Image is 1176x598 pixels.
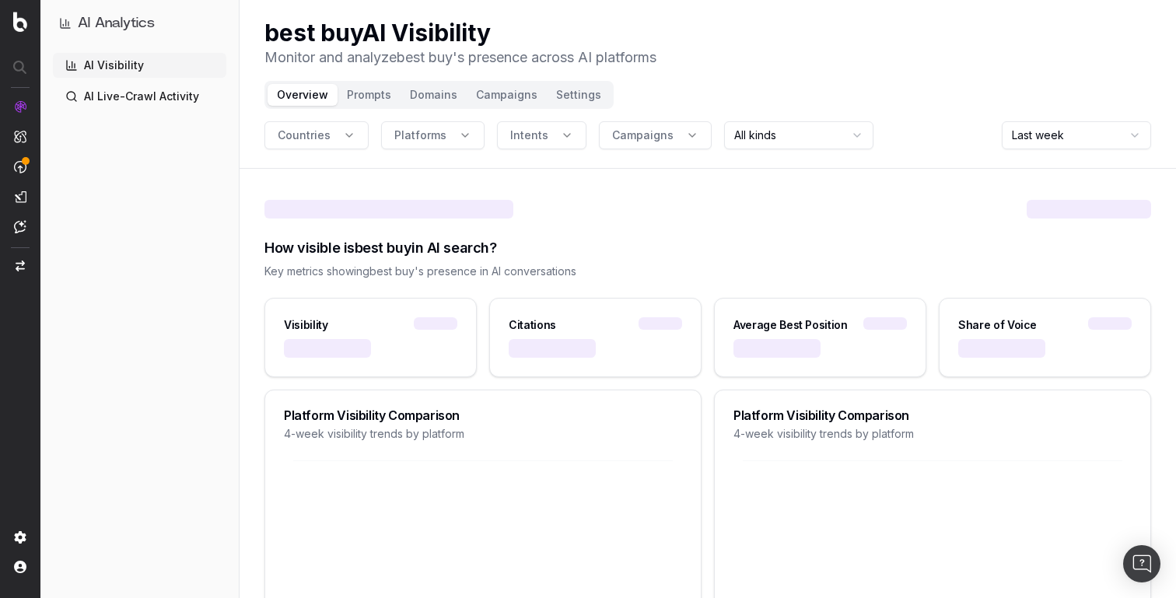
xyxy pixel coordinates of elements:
[264,19,656,47] h1: best buy AI Visibility
[510,128,548,143] span: Intents
[509,317,556,333] div: Citations
[467,84,547,106] button: Campaigns
[338,84,401,106] button: Prompts
[14,160,26,173] img: Activation
[14,531,26,544] img: Setting
[59,12,220,34] button: AI Analytics
[13,12,27,32] img: Botify logo
[14,220,26,233] img: Assist
[268,84,338,106] button: Overview
[14,561,26,573] img: My account
[53,53,226,78] a: AI Visibility
[733,426,1132,442] div: 4-week visibility trends by platform
[53,84,226,109] a: AI Live-Crawl Activity
[264,264,1151,279] div: Key metrics showing best buy 's presence in AI conversations
[284,317,328,333] div: Visibility
[394,128,446,143] span: Platforms
[958,317,1037,333] div: Share of Voice
[14,191,26,203] img: Studio
[733,317,848,333] div: Average Best Position
[284,426,682,442] div: 4-week visibility trends by platform
[14,130,26,143] img: Intelligence
[547,84,611,106] button: Settings
[284,409,682,421] div: Platform Visibility Comparison
[733,409,1132,421] div: Platform Visibility Comparison
[612,128,674,143] span: Campaigns
[1123,545,1160,582] div: Open Intercom Messenger
[78,12,155,34] h1: AI Analytics
[278,128,331,143] span: Countries
[14,100,26,113] img: Analytics
[264,237,1151,259] div: How visible is best buy in AI search?
[401,84,467,106] button: Domains
[264,47,656,68] p: Monitor and analyze best buy 's presence across AI platforms
[16,261,25,271] img: Switch project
